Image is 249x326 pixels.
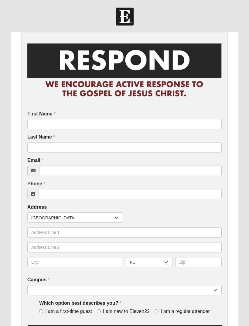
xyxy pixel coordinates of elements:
label: Last Name [27,134,55,141]
label: First Name [27,111,56,118]
span: I am new to Eleven22 [103,308,150,315]
span: I am a first-time guest [45,308,92,315]
input: City [27,257,123,267]
label: Email [27,157,43,164]
input: Address Line 1 [27,227,222,238]
span: [GEOGRAPHIC_DATA] [31,213,115,223]
label: Which option best describes you? [39,300,121,307]
img: Church of Eleven22 Logo [116,8,134,26]
input: I am a regular attender [155,309,159,313]
input: Zip [176,257,222,267]
label: Address [27,204,47,211]
input: I am a first-time guest [39,309,43,313]
span: I am a regular attender [161,308,210,315]
input: I am new to Eleven22 [97,309,101,313]
input: Address Line 2 [27,242,222,252]
label: Phone [27,180,45,187]
label: Campus [27,276,49,283]
img: RespondCardHeader.png [27,38,222,103]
